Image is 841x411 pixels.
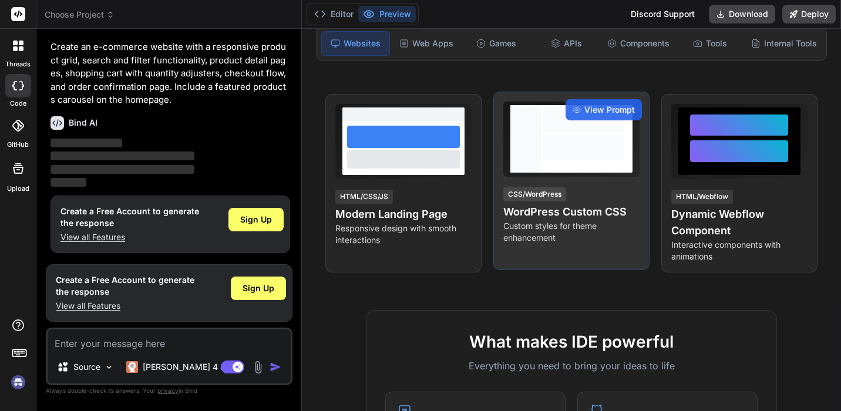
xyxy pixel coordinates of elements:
p: Custom styles for theme enhancement [503,220,640,244]
span: Sign Up [240,214,272,225]
h2: What makes IDE powerful [385,329,758,354]
img: attachment [251,361,265,374]
div: Games [462,31,530,56]
p: View all Features [60,231,199,243]
label: GitHub [7,140,29,150]
p: Source [73,361,100,373]
p: Create an e-commerce website with a responsive product grid, search and filter functionality, pro... [51,41,290,107]
span: privacy [157,387,179,394]
div: Tools [677,31,744,56]
label: threads [5,59,31,69]
div: Websites [321,31,390,56]
button: Preview [358,6,416,22]
img: icon [270,361,281,373]
span: Choose Project [45,9,115,21]
span: Sign Up [243,282,274,294]
p: Interactive components with animations [671,239,808,262]
div: Internal Tools [746,31,822,56]
h4: WordPress Custom CSS [503,204,640,220]
img: Claude 4 Sonnet [126,361,138,373]
p: Everything you need to bring your ideas to life [385,359,758,373]
div: HTML/Webflow [671,190,733,204]
h1: Create a Free Account to generate the response [56,274,194,298]
h4: Modern Landing Page [335,206,472,223]
span: View Prompt [584,104,635,116]
p: View all Features [56,300,194,312]
h4: Dynamic Webflow Component [671,206,808,239]
span: ‌ [51,151,194,160]
h6: Bind AI [69,117,97,129]
span: ‌ [51,139,122,147]
div: APIs [533,31,600,56]
span: ‌ [51,178,86,187]
div: Discord Support [624,5,702,23]
div: Components [603,31,674,56]
div: Web Apps [392,31,460,56]
button: Deploy [782,5,836,23]
span: ‌ [51,165,194,174]
p: [PERSON_NAME] 4 S.. [143,361,230,373]
img: Pick Models [104,362,114,372]
p: Always double-check its answers. Your in Bind [46,385,292,396]
div: HTML/CSS/JS [335,190,393,204]
label: code [10,99,26,109]
button: Download [709,5,775,23]
div: CSS/WordPress [503,187,566,201]
button: Editor [310,6,358,22]
p: Responsive design with smooth interactions [335,223,472,246]
h1: Create a Free Account to generate the response [60,206,199,229]
img: signin [8,372,28,392]
label: Upload [7,184,29,194]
